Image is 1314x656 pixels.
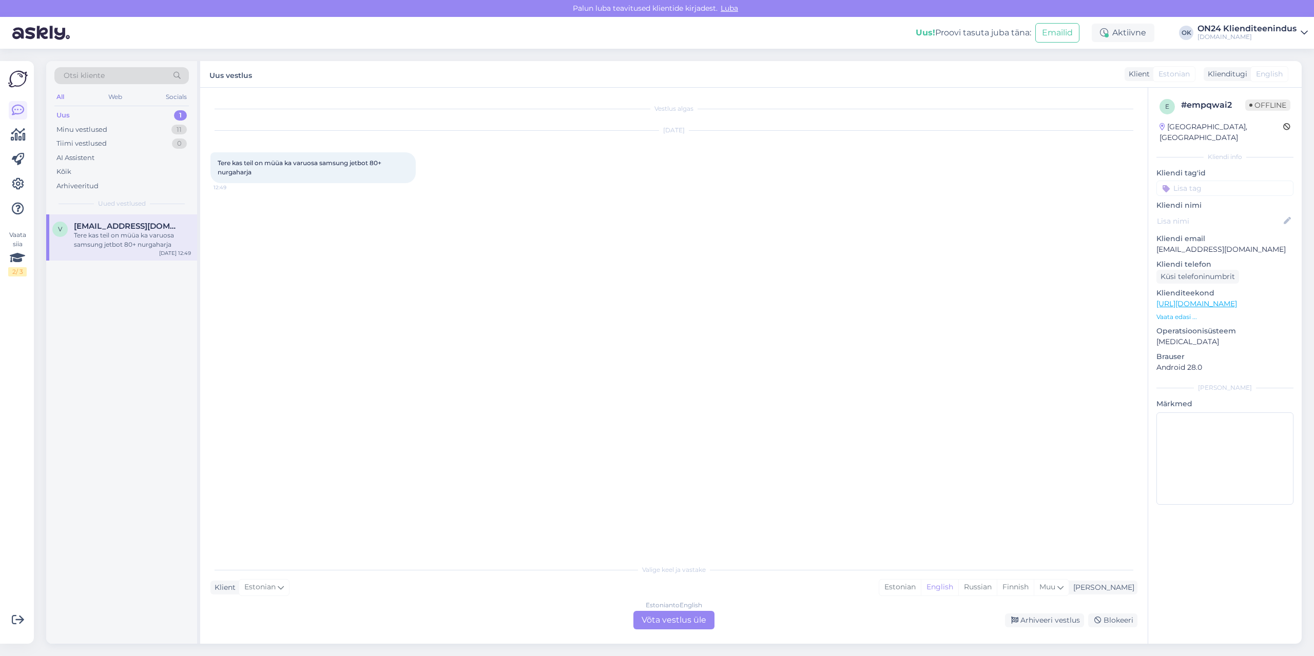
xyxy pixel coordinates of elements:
div: Estonian [879,580,921,595]
div: Arhiveeritud [56,181,99,191]
div: All [54,90,66,104]
p: Kliendi nimi [1156,200,1293,211]
div: 0 [172,138,187,149]
p: Kliendi email [1156,233,1293,244]
span: Estonian [1158,69,1190,79]
label: Uus vestlus [209,67,252,81]
div: Võta vestlus üle [633,611,714,629]
span: English [1256,69,1283,79]
span: Tere kas teil on müüa ka varuosa samsung jetbot 80+ nurgaharja [218,159,383,176]
div: English [921,580,958,595]
div: Vestlus algas [210,104,1137,113]
p: Kliendi telefon [1156,259,1293,270]
span: V [58,225,62,233]
a: [URL][DOMAIN_NAME] [1156,299,1237,308]
div: Aktiivne [1092,24,1154,42]
input: Lisa tag [1156,181,1293,196]
a: ON24 Klienditeenindus[DOMAIN_NAME] [1197,25,1308,41]
p: [EMAIL_ADDRESS][DOMAIN_NAME] [1156,244,1293,255]
b: Uus! [916,28,935,37]
span: e [1165,103,1169,110]
div: 2 / 3 [8,267,27,276]
div: Proovi tasuta juba täna: [916,27,1031,39]
p: Brauser [1156,351,1293,362]
div: Russian [958,580,997,595]
div: Arhiveeri vestlus [1005,613,1084,627]
div: # empqwai2 [1181,99,1245,111]
div: Valige keel ja vastake [210,565,1137,574]
div: Web [106,90,124,104]
div: Klient [210,582,236,593]
div: Vaata siia [8,230,27,276]
button: Emailid [1035,23,1079,43]
div: Küsi telefoninumbrit [1156,270,1239,284]
div: OK [1179,26,1193,40]
span: Muu [1039,582,1055,591]
div: AI Assistent [56,153,94,163]
div: Klient [1125,69,1150,79]
span: Otsi kliente [64,70,105,81]
img: Askly Logo [8,69,28,89]
span: Luba [718,4,741,13]
div: Blokeeri [1088,613,1137,627]
span: 12:49 [214,184,252,191]
div: [GEOGRAPHIC_DATA], [GEOGRAPHIC_DATA] [1160,122,1283,143]
p: Vaata edasi ... [1156,312,1293,322]
span: Velly.mand@mail.ee [74,222,181,231]
p: Android 28.0 [1156,362,1293,373]
p: Märkmed [1156,399,1293,409]
div: 11 [171,125,187,135]
p: Klienditeekond [1156,288,1293,299]
div: Tiimi vestlused [56,138,107,149]
div: [DATE] 12:49 [159,249,191,257]
span: Estonian [244,582,276,593]
span: Uued vestlused [98,199,146,208]
span: Offline [1245,100,1290,111]
div: Uus [56,110,70,121]
div: Tere kas teil on müüa ka varuosa samsung jetbot 80+ nurgaharja [74,231,191,249]
div: [PERSON_NAME] [1069,582,1134,593]
div: Socials [164,90,189,104]
div: [PERSON_NAME] [1156,383,1293,392]
p: Kliendi tag'id [1156,168,1293,178]
div: Minu vestlused [56,125,107,135]
div: [DOMAIN_NAME] [1197,33,1297,41]
div: [DATE] [210,126,1137,135]
div: Klienditugi [1204,69,1247,79]
div: Kõik [56,167,71,177]
div: Estonian to English [646,601,702,610]
div: Kliendi info [1156,152,1293,162]
p: Operatsioonisüsteem [1156,326,1293,336]
div: 1 [174,110,187,121]
div: ON24 Klienditeenindus [1197,25,1297,33]
div: Finnish [997,580,1034,595]
p: [MEDICAL_DATA] [1156,336,1293,347]
input: Lisa nimi [1157,215,1282,227]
